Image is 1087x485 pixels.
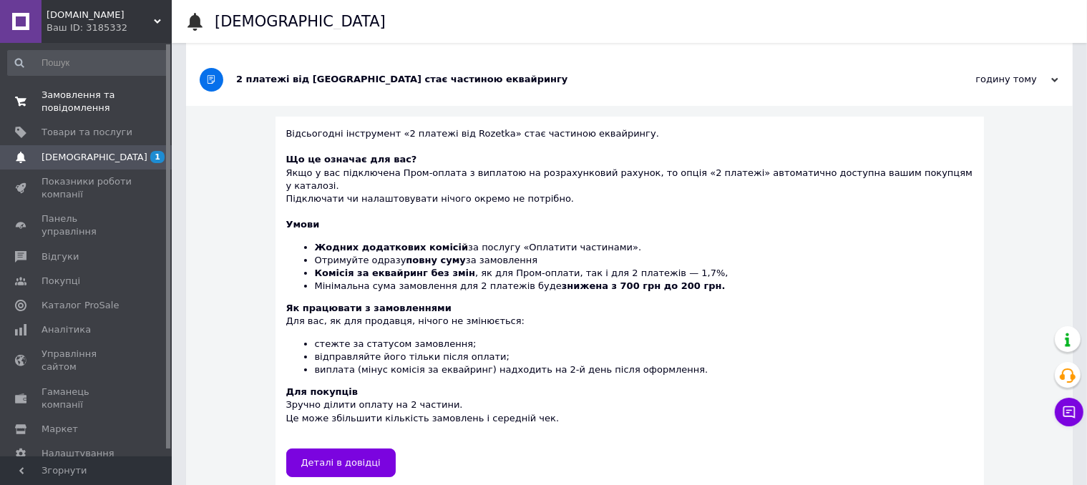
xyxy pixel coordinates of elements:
[406,255,465,265] b: повну суму
[315,280,973,293] li: Мінімальна сума замовлення для 2 платежів буде
[42,151,147,164] span: [DEMOGRAPHIC_DATA]
[286,219,320,230] b: Умови
[215,13,386,30] h1: [DEMOGRAPHIC_DATA]
[42,447,114,460] span: Налаштування
[7,50,169,76] input: Пошук
[42,299,119,312] span: Каталог ProSale
[286,386,358,397] b: Для покупців
[1055,398,1083,426] button: Чат з покупцем
[286,153,973,205] div: Якщо у вас підключена Пром-оплата з виплатою на розрахунковий рахунок, то опція «2 платежі» автом...
[42,423,78,436] span: Маркет
[286,127,973,153] div: Відсьогодні інструмент «2 платежі від Rozetka» стає частиною еквайрингу.
[286,154,417,165] b: Що це означає для вас?
[301,457,381,468] span: Деталі в довідці
[315,242,469,253] b: Жодних додаткових комісій
[315,268,476,278] b: Комісія за еквайринг без змін
[315,363,973,376] li: виплата (мінус комісія за еквайринг) надходить на 2-й день після оформлення.
[42,89,132,114] span: Замовлення та повідомлення
[315,338,973,351] li: стежте за статусом замовлення;
[286,303,452,313] b: Як працювати з замовленнями
[42,348,132,373] span: Управління сайтом
[915,73,1058,86] div: годину тому
[236,73,915,86] div: 2 платежі від [GEOGRAPHIC_DATA] стає частиною еквайрингу
[315,254,973,267] li: Отримуйте одразу за замовлення
[315,351,973,363] li: відправляйте його тільки після оплати;
[42,175,132,201] span: Показники роботи компанії
[47,21,172,34] div: Ваш ID: 3185332
[315,267,973,280] li: , як для Пром-оплати, так і для 2 платежів — 1,7%,
[42,212,132,238] span: Панель управління
[286,302,973,376] div: Для вас, як для продавця, нічого не змінюється:
[562,280,726,291] b: знижена з 700 грн до 200 грн.
[42,126,132,139] span: Товари та послуги
[286,386,973,438] div: Зручно ділити оплату на 2 частини. Це може збільшити кількість замовлень і середній чек.
[315,241,973,254] li: за послугу «Оплатити частинами».
[42,323,91,336] span: Аналітика
[42,386,132,411] span: Гаманець компанії
[42,275,80,288] span: Покупці
[42,250,79,263] span: Відгуки
[47,9,154,21] span: Automobile-accessories.com.ua
[286,449,396,477] a: Деталі в довідці
[150,151,165,163] span: 1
